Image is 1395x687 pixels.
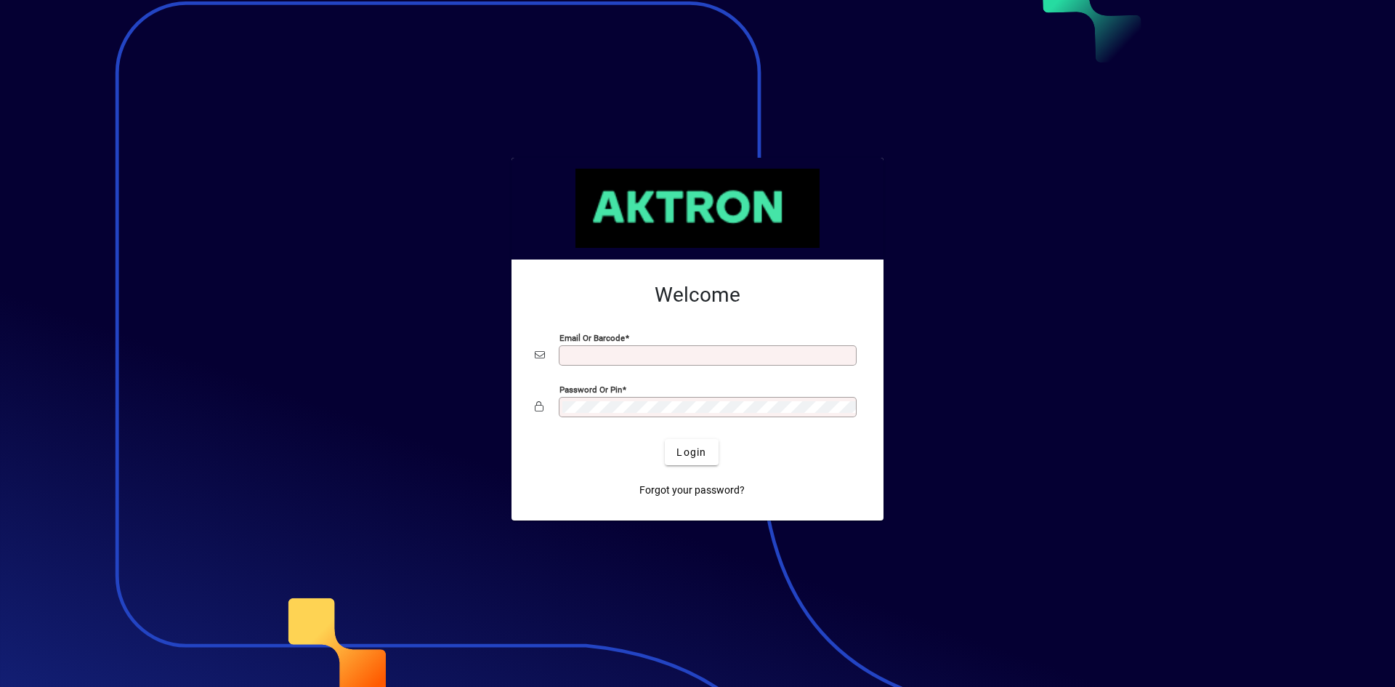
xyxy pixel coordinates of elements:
span: Login [676,445,706,460]
span: Forgot your password? [639,483,745,498]
mat-label: Email or Barcode [559,333,625,343]
h2: Welcome [535,283,860,308]
a: Forgot your password? [634,477,751,503]
mat-label: Password or Pin [559,385,622,395]
button: Login [665,439,718,465]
